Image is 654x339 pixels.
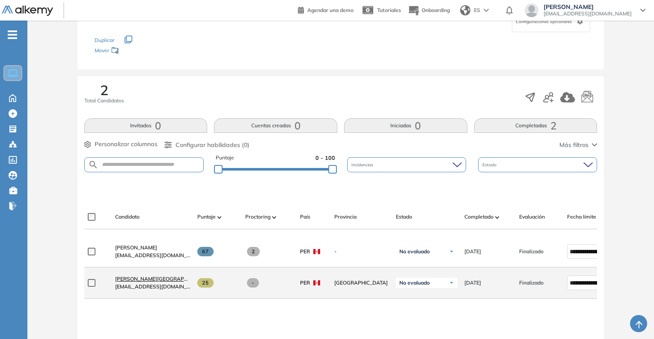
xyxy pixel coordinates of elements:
[567,213,596,221] span: Fecha límite
[216,154,234,162] span: Puntaje
[84,118,208,133] button: Invitados0
[334,248,389,255] span: -
[351,162,375,168] span: Incidencias
[164,141,250,150] button: Configurar habilidades (0)
[544,10,632,17] span: [EMAIL_ADDRESS][DOMAIN_NAME]
[559,141,597,150] button: Más filtros
[399,248,430,255] span: No evaluado
[115,252,190,259] span: [EMAIL_ADDRESS][DOMAIN_NAME]
[175,141,250,150] span: Configurar habilidades (0)
[197,213,216,221] span: Puntaje
[484,9,489,12] img: arrow
[115,275,190,283] a: [PERSON_NAME][GEOGRAPHIC_DATA]
[544,3,632,10] span: [PERSON_NAME]
[474,118,598,133] button: Completadas2
[84,140,158,149] button: Personalizar columnas
[464,213,493,221] span: Completado
[396,213,412,221] span: Estado
[464,248,481,255] span: [DATE]
[559,141,589,150] span: Más filtros
[245,213,271,221] span: Proctoring
[495,216,499,219] img: [missing "en.ARROW_ALT" translation]
[115,213,140,221] span: Candidato
[516,18,574,25] span: Configuraciones opcionales
[115,244,157,251] span: [PERSON_NAME]
[300,279,310,287] span: PER
[422,7,450,13] span: Onboarding
[460,5,470,15] img: world
[2,6,53,16] img: Logo
[84,97,124,105] span: Total Candidatos
[344,118,467,133] button: Iniciadas0
[8,34,17,36] i: -
[95,37,114,43] span: Duplicar
[512,11,590,32] div: Configuraciones opcionales
[519,213,545,221] span: Evaluación
[399,279,430,286] span: No evaluado
[217,216,222,219] img: [missing "en.ARROW_ALT" translation]
[197,247,214,256] span: 67
[474,6,480,14] span: ES
[478,157,597,172] div: Estado
[298,4,354,15] a: Agendar una demo
[347,157,466,172] div: Incidencias
[95,140,158,149] span: Personalizar columnas
[247,278,259,288] span: -
[115,276,211,282] span: [PERSON_NAME][GEOGRAPHIC_DATA]
[100,83,108,97] span: 2
[214,118,337,133] button: Cuentas creadas0
[88,159,98,170] img: SEARCH_ALT
[377,7,401,13] span: Tutoriales
[247,247,260,256] span: 2
[315,154,335,162] span: 0 - 100
[519,248,544,255] span: Finalizado
[272,216,276,219] img: [missing "en.ARROW_ALT" translation]
[95,43,180,59] div: Mover
[449,280,454,285] img: Ícono de flecha
[313,249,320,254] img: PER
[115,244,190,252] a: [PERSON_NAME]
[482,162,498,168] span: Estado
[300,248,310,255] span: PER
[464,279,481,287] span: [DATE]
[449,249,454,254] img: Ícono de flecha
[300,213,310,221] span: País
[334,279,389,287] span: [GEOGRAPHIC_DATA]
[519,279,544,287] span: Finalizado
[334,213,357,221] span: Provincia
[115,283,190,291] span: [EMAIL_ADDRESS][DOMAIN_NAME]
[408,1,450,20] button: Onboarding
[313,280,320,285] img: PER
[197,278,214,288] span: 25
[307,7,354,13] span: Agendar una demo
